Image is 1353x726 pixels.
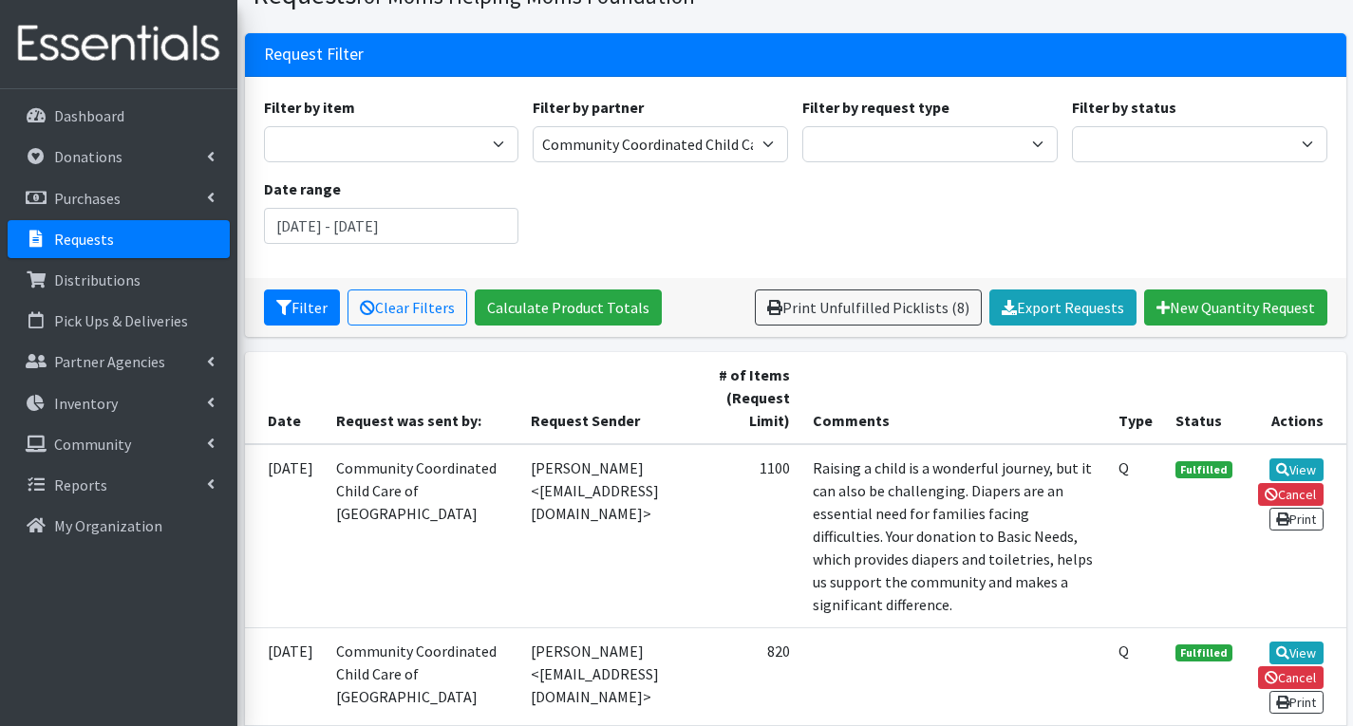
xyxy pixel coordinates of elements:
[1118,642,1129,661] abbr: Quantity
[1258,666,1324,689] a: Cancel
[475,289,662,326] a: Calculate Product Totals
[519,352,700,444] th: Request Sender
[1269,642,1324,664] a: View
[8,507,230,545] a: My Organization
[700,444,800,628] td: 1100
[8,302,230,340] a: Pick Ups & Deliveries
[801,444,1107,628] td: Raising a child is a wonderful journey, but it can also be challenging. Diapers are an essential ...
[348,289,467,326] a: Clear Filters
[8,179,230,217] a: Purchases
[245,352,325,444] th: Date
[54,230,114,249] p: Requests
[801,352,1107,444] th: Comments
[533,96,644,119] label: Filter by partner
[54,311,188,330] p: Pick Ups & Deliveries
[8,261,230,299] a: Distributions
[1175,644,1232,661] span: Fulfilled
[989,289,1137,326] a: Export Requests
[264,289,340,326] button: Filter
[8,343,230,381] a: Partner Agencies
[264,96,355,119] label: Filter by item
[54,270,141,289] p: Distributions
[264,208,519,244] input: January 1, 2011 - December 31, 2011
[54,189,121,208] p: Purchases
[54,147,122,166] p: Donations
[325,627,520,725] td: Community Coordinated Child Care of [GEOGRAPHIC_DATA]
[1107,352,1164,444] th: Type
[8,466,230,504] a: Reports
[519,444,700,628] td: [PERSON_NAME] <[EMAIL_ADDRESS][DOMAIN_NAME]>
[54,475,107,494] p: Reports
[245,444,325,628] td: [DATE]
[54,435,131,454] p: Community
[8,12,230,76] img: HumanEssentials
[264,45,364,65] h3: Request Filter
[54,516,162,535] p: My Organization
[8,220,230,258] a: Requests
[700,352,800,444] th: # of Items (Request Limit)
[264,177,341,200] label: Date range
[1144,289,1327,326] a: New Quantity Request
[325,352,520,444] th: Request was sent by:
[1258,483,1324,506] a: Cancel
[8,97,230,135] a: Dashboard
[1118,458,1129,477] abbr: Quantity
[54,394,118,413] p: Inventory
[325,444,520,628] td: Community Coordinated Child Care of [GEOGRAPHIC_DATA]
[755,289,982,326] a: Print Unfulfilled Picklists (8)
[54,106,124,125] p: Dashboard
[1175,461,1232,478] span: Fulfilled
[1269,691,1324,714] a: Print
[245,627,325,725] td: [DATE]
[8,425,230,463] a: Community
[54,352,165,371] p: Partner Agencies
[802,96,949,119] label: Filter by request type
[1269,508,1324,531] a: Print
[8,138,230,176] a: Donations
[700,627,800,725] td: 820
[1164,352,1244,444] th: Status
[8,384,230,422] a: Inventory
[1269,458,1324,481] a: View
[519,627,700,725] td: [PERSON_NAME] <[EMAIL_ADDRESS][DOMAIN_NAME]>
[1244,352,1346,444] th: Actions
[1072,96,1176,119] label: Filter by status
